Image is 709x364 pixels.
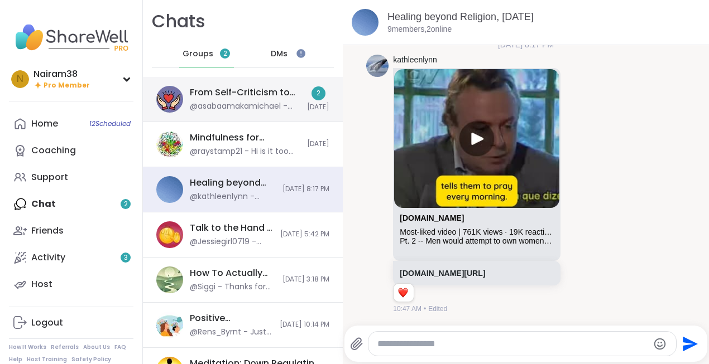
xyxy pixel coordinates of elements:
[33,68,90,80] div: Nairam38
[31,251,65,264] div: Activity
[9,217,133,244] a: Friends
[9,271,133,298] a: Host
[9,164,133,191] a: Support
[114,343,126,351] a: FAQ
[9,309,133,336] a: Logout
[9,110,133,137] a: Home12Scheduled
[296,49,305,58] iframe: Spotlight
[280,230,329,239] span: [DATE] 5:42 PM
[653,337,667,351] button: Emoji picker
[394,284,413,302] div: Reaction list
[190,177,276,189] div: Healing beyond Religion, [DATE]
[366,55,389,77] img: https://sharewell-space-live.sfo3.digitaloceanspaces.com/user-generated/a83e0c5a-a5d7-4dfe-98a3-d...
[51,343,79,351] a: Referrals
[31,144,76,157] div: Coaching
[190,236,274,247] div: @Jessiegirl0719 - [URL][DOMAIN_NAME]
[9,244,133,271] a: Activity3
[307,139,329,149] span: [DATE]
[393,55,437,66] a: kathleenlynn
[27,356,67,363] a: Host Training
[83,343,110,351] a: About Us
[312,86,325,100] div: 2
[156,131,183,158] img: Mindfulness for ADHD, Sep 15
[156,312,183,338] img: Positive Psychology for Everyday Happiness, Sep 10
[400,227,554,237] div: Most-liked video | 761K views · 19K reactions | Pt. 2 -- Men would attempt to own women even with...
[31,118,58,130] div: Home
[156,176,183,203] img: Healing beyond Religion, Sep 14
[9,343,46,351] a: How It Works
[31,171,68,183] div: Support
[190,132,300,144] div: Mindfulness for [MEDICAL_DATA], [DATE]
[190,327,273,338] div: @Rens_Byrnt - Just wanted to apologize for leaving abruptly. My phone died.
[400,213,464,222] a: Attachment
[397,288,409,297] button: Reactions: love
[271,48,288,60] span: DMs
[282,275,329,284] span: [DATE] 3:18 PM
[89,119,131,128] span: 12 Scheduled
[280,320,329,329] span: [DATE] 10:14 PM
[190,312,273,324] div: Positive Psychology for Everyday Happiness, [DATE]
[387,11,534,22] a: Healing beyond Religion, [DATE]
[352,9,379,36] img: Healing beyond Religion, Sep 14
[400,236,554,246] div: Pt. 2 -- Men would attempt to own women even without religion..
[377,338,648,350] textarea: Type your message
[400,269,485,278] a: [DOMAIN_NAME][URL]
[152,9,205,34] h1: Chats
[190,222,274,234] div: Talk to the Hand - Setting Healthy Boundaries , [DATE]
[190,267,276,279] div: How To Actually Unmask Your [MEDICAL_DATA], [DATE]
[190,191,276,202] div: @kathleenlynn - [URL][DOMAIN_NAME]
[282,185,329,194] span: [DATE] 8:17 PM
[393,304,421,314] span: 10:47 AM
[394,69,559,208] img: Most-liked video | 761K views · 19K reactions | Pt. 2 -- Men would attempt to own women even with...
[9,356,22,363] a: Help
[156,266,183,293] img: How To Actually Unmask Your Autism, Sep 11
[428,304,447,314] span: Edited
[677,331,702,356] button: Send
[307,103,329,112] span: [DATE]
[156,86,183,113] img: From Self-Criticism to Self-Love, Sep 14
[387,24,452,35] p: 9 members, 2 online
[156,221,183,248] img: Talk to the Hand - Setting Healthy Boundaries , Sep 10
[183,48,213,60] span: Groups
[17,72,23,86] span: N
[190,146,300,157] div: @raystamp21 - Hi is it too late to join this is my first time using Sharewell?
[190,86,300,99] div: From Self-Criticism to Self-Love, [DATE]
[9,137,133,164] a: Coaching
[190,282,276,293] div: @Siggi - Thanks for putting those links I really appreciate.
[71,356,111,363] a: Safety Policy
[31,317,63,329] div: Logout
[124,253,128,263] span: 3
[9,18,133,57] img: ShareWell Nav Logo
[31,278,52,290] div: Host
[190,101,300,112] div: @asabaamakamichael - Hey 👋 guys
[424,304,426,314] span: •
[44,81,90,90] span: Pro Member
[223,49,227,59] span: 2
[31,225,64,237] div: Friends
